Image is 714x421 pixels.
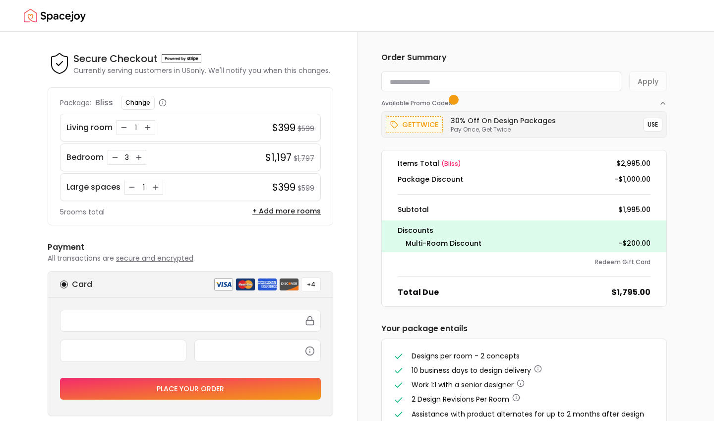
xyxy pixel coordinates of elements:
[272,180,296,194] h4: $399
[122,152,132,162] div: 3
[398,224,651,236] p: Discounts
[297,124,314,134] small: $599
[618,205,651,214] dd: $1,995.00
[48,253,333,263] p: All transactions are .
[381,91,667,107] button: Available Promo Codes
[441,159,461,168] span: ( bliss )
[257,278,277,291] img: american express
[301,278,321,291] button: +4
[412,380,514,390] span: Work 1:1 with a senior designer
[618,238,651,248] dd: -$200.00
[398,286,439,298] dt: Total Due
[616,158,651,168] dd: $2,995.00
[72,279,92,290] h6: Card
[116,253,193,263] span: secure and encrypted
[398,174,463,184] dt: Package Discount
[127,182,137,192] button: Decrease quantity for Large spaces
[24,6,86,26] a: Spacejoy
[66,316,314,325] iframe: Secure card number input frame
[412,351,520,361] span: Designs per room - 2 concepts
[139,182,149,192] div: 1
[66,122,113,134] p: Living room
[236,278,255,291] img: mastercard
[381,107,667,138] div: Available Promo Codes
[66,151,104,163] p: Bedroom
[451,116,556,126] h6: 30% Off on Design Packages
[151,182,161,192] button: Increase quantity for Large spaces
[402,119,438,131] p: gettwice
[398,205,429,214] dt: Subtotal
[297,183,314,193] small: $599
[595,258,651,266] button: Redeem Gift Card
[265,150,292,164] h4: $1,197
[119,123,129,133] button: Decrease quantity for Living room
[162,54,201,63] img: Powered by stripe
[24,6,86,26] img: Spacejoy Logo
[201,346,314,355] iframe: Secure CVC input frame
[252,206,321,216] button: + Add more rooms
[412,394,509,404] span: 2 Design Revisions Per Room
[381,323,667,335] h6: Your package entails
[110,152,120,162] button: Decrease quantity for Bedroom
[614,174,651,184] dd: -$1,000.00
[66,181,120,193] p: Large spaces
[48,241,333,253] h6: Payment
[121,96,155,110] button: Change
[406,238,481,248] dt: Multi-Room Discount
[134,152,144,162] button: Increase quantity for Bedroom
[95,97,113,109] p: bliss
[60,98,91,108] p: Package:
[381,52,667,64] h6: Order Summary
[294,153,314,163] small: $1,797
[381,99,455,107] span: Available Promo Codes
[272,121,296,135] h4: $399
[412,365,531,375] span: 10 business days to design delivery
[73,52,158,66] h4: Secure Checkout
[214,278,234,291] img: visa
[643,118,662,132] button: USE
[143,123,153,133] button: Increase quantity for Living room
[66,346,180,355] iframe: Secure expiration date input frame
[73,66,330,75] p: Currently serving customers in US only. We'll notify you when this changes.
[279,278,299,291] img: discover
[60,207,105,217] p: 5 rooms total
[60,378,321,400] button: Place your order
[611,286,651,298] dd: $1,795.00
[398,158,461,168] dt: Items Total
[131,123,141,133] div: 1
[451,126,556,134] p: Pay Once, Get Twice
